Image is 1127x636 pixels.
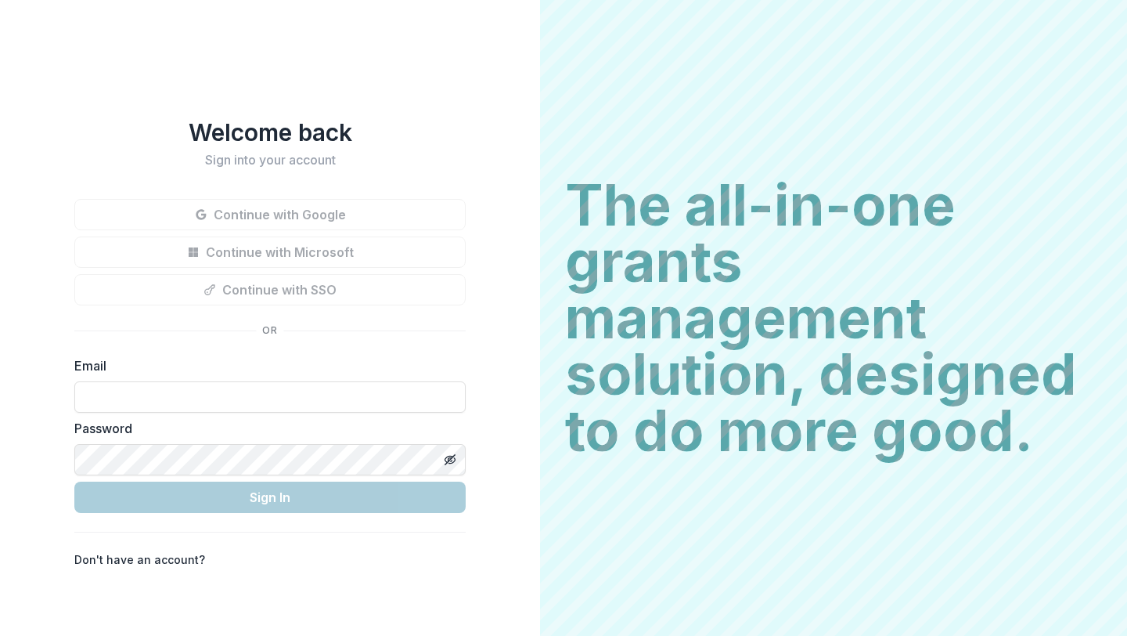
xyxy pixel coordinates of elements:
[74,551,205,568] p: Don't have an account?
[74,118,466,146] h1: Welcome back
[74,274,466,305] button: Continue with SSO
[74,153,466,168] h2: Sign into your account
[437,447,463,472] button: Toggle password visibility
[74,356,456,375] label: Email
[74,482,466,513] button: Sign In
[74,419,456,438] label: Password
[74,237,466,268] button: Continue with Microsoft
[74,199,466,230] button: Continue with Google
